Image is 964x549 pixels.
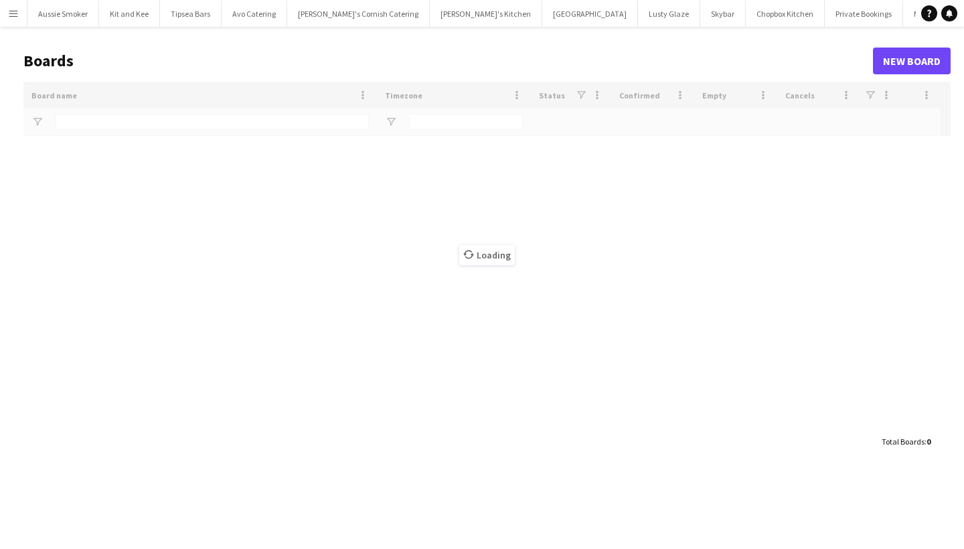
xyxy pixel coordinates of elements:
span: Loading [459,245,515,265]
button: Lusty Glaze [638,1,700,27]
div: : [882,428,931,455]
span: Total Boards [882,437,925,447]
button: Tipsea Bars [160,1,222,27]
button: Kit and Kee [99,1,160,27]
button: Skybar [700,1,746,27]
button: Avo Catering [222,1,287,27]
h1: Boards [23,51,873,71]
button: Chopbox Kitchen [746,1,825,27]
button: [PERSON_NAME]'s Cornish Catering [287,1,430,27]
button: [PERSON_NAME]'s Kitchen [430,1,542,27]
a: New Board [873,48,951,74]
span: 0 [927,437,931,447]
button: Private Bookings [825,1,903,27]
button: Aussie Smoker [27,1,99,27]
button: [GEOGRAPHIC_DATA] [542,1,638,27]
